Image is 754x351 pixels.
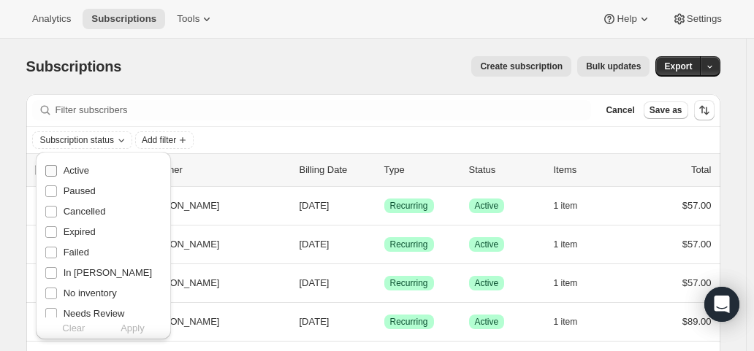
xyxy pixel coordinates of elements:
[133,233,279,256] button: [PERSON_NAME]
[554,234,594,255] button: 1 item
[64,185,96,196] span: Paused
[64,288,117,298] span: No inventory
[33,132,132,148] button: Subscription status
[554,200,578,212] span: 1 item
[64,206,106,217] span: Cancelled
[64,226,96,237] span: Expired
[91,13,156,25] span: Subscriptions
[390,316,428,328] span: Recurring
[577,56,650,77] button: Bulk updates
[694,100,715,120] button: Sort the results
[554,277,578,289] span: 1 item
[56,100,592,120] input: Filter subscribers
[704,287,739,322] div: Open Intercom Messenger
[57,163,712,177] div: IDCustomerBilling DateTypeStatusItemsTotal
[606,104,634,116] span: Cancel
[682,200,712,211] span: $57.00
[64,267,152,278] span: In [PERSON_NAME]
[554,239,578,250] span: 1 item
[142,198,220,213] span: [PERSON_NAME]
[475,239,499,250] span: Active
[691,163,711,177] p: Total
[83,9,165,29] button: Subscriptions
[390,277,428,289] span: Recurring
[554,163,627,177] div: Items
[475,200,499,212] span: Active
[664,61,692,72] span: Export
[554,273,594,293] button: 1 item
[142,276,220,290] span: [PERSON_NAME]
[133,194,279,217] button: [PERSON_NAME]
[133,310,279,333] button: [PERSON_NAME]
[480,61,563,72] span: Create subscription
[682,316,712,327] span: $89.00
[142,134,176,146] span: Add filter
[142,163,288,177] p: Customer
[593,9,660,29] button: Help
[135,131,194,149] button: Add filter
[475,316,499,328] span: Active
[469,163,542,177] p: Status
[64,165,89,176] span: Active
[682,239,712,250] span: $57.00
[26,58,122,74] span: Subscriptions
[40,134,114,146] span: Subscription status
[142,237,220,252] span: [PERSON_NAME]
[32,13,71,25] span: Analytics
[300,277,330,288] span: [DATE]
[300,163,373,177] p: Billing Date
[23,9,80,29] button: Analytics
[586,61,641,72] span: Bulk updates
[682,277,712,288] span: $57.00
[390,200,428,212] span: Recurring
[687,13,722,25] span: Settings
[57,312,712,332] div: 73554461040[PERSON_NAME][DATE]SuccessRecurringSuccessActive1 item$89.00
[64,308,125,319] span: Needs Review
[177,13,199,25] span: Tools
[650,104,682,116] span: Save as
[57,273,712,293] div: 73541058928[PERSON_NAME][DATE]SuccessRecurringSuccessActive1 item$57.00
[133,271,279,295] button: [PERSON_NAME]
[64,247,89,258] span: Failed
[663,9,731,29] button: Settings
[384,163,457,177] div: Type
[57,234,712,255] div: 73485943152[PERSON_NAME][DATE]SuccessRecurringSuccessActive1 item$57.00
[617,13,636,25] span: Help
[554,312,594,332] button: 1 item
[390,239,428,250] span: Recurring
[644,101,688,119] button: Save as
[471,56,571,77] button: Create subscription
[554,316,578,328] span: 1 item
[168,9,223,29] button: Tools
[655,56,701,77] button: Export
[600,101,640,119] button: Cancel
[300,200,330,211] span: [DATE]
[57,196,712,216] div: 73547678064[PERSON_NAME][DATE]SuccessRecurringSuccessActive1 item$57.00
[475,277,499,289] span: Active
[300,239,330,250] span: [DATE]
[300,316,330,327] span: [DATE]
[142,315,220,329] span: [PERSON_NAME]
[554,196,594,216] button: 1 item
